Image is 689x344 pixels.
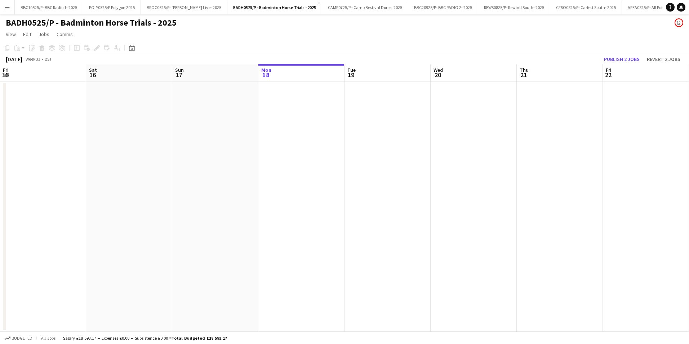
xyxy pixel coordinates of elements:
a: Jobs [36,30,52,39]
span: Wed [434,67,443,73]
span: Sun [175,67,184,73]
span: All jobs [40,335,57,341]
span: 18 [260,71,271,79]
a: Edit [20,30,34,39]
span: Thu [520,67,529,73]
span: 17 [174,71,184,79]
span: Week 33 [24,56,42,62]
div: [DATE] [6,56,22,63]
span: Total Budgeted £18 593.17 [172,335,227,341]
button: Budgeted [4,334,34,342]
a: View [3,30,19,39]
h1: BADH0525/P - Badminton Horse Trials - 2025 [6,17,177,28]
span: 22 [605,71,612,79]
button: BBC10525/P- BBC Radio 1- 2025 [15,0,83,14]
button: POLY0525/P Polygon 2025 [83,0,141,14]
span: Comms [57,31,73,38]
span: 20 [432,71,443,79]
button: BROC0625/P- [PERSON_NAME] Live- 2025 [141,0,227,14]
button: BBC20925/P- BBC RADIO 2- 2025 [408,0,478,14]
span: Tue [347,67,356,73]
span: 19 [346,71,356,79]
span: Sat [89,67,97,73]
span: 16 [88,71,97,79]
span: Budgeted [12,336,32,341]
span: 15 [2,71,9,79]
span: Edit [23,31,31,38]
span: 21 [519,71,529,79]
app-user-avatar: Grace Shorten [675,18,683,27]
button: CFSO0825/P- Carfest South- 2025 [550,0,622,14]
span: Jobs [39,31,49,38]
button: Publish 2 jobs [601,54,643,64]
span: Mon [261,67,271,73]
button: Revert 2 jobs [644,54,683,64]
button: REWS0825/P- Rewind South- 2025 [478,0,550,14]
div: BST [45,56,52,62]
span: Fri [606,67,612,73]
div: Salary £18 593.17 + Expenses £0.00 + Subsistence £0.00 = [63,335,227,341]
span: Fri [3,67,9,73]
button: CAMP0725/P - Camp Bestival Dorset 2025 [322,0,408,14]
a: Comms [54,30,76,39]
button: BADH0525/P - Badminton Horse Trials - 2025 [227,0,322,14]
span: View [6,31,16,38]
